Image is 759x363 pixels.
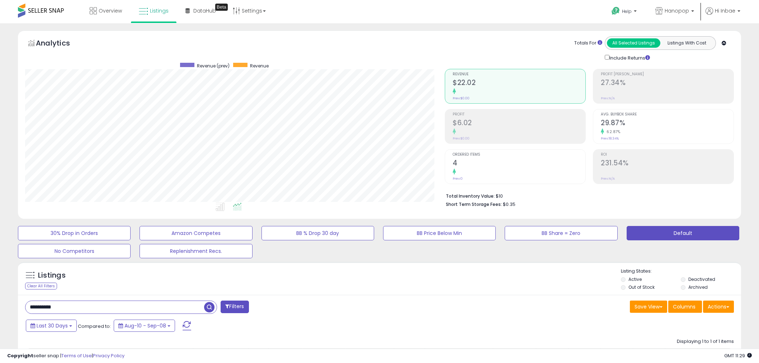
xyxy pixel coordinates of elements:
[193,7,216,14] span: DataHub
[78,323,111,330] span: Compared to:
[688,284,708,290] label: Archived
[715,7,735,14] span: Hi Inbae
[604,129,620,135] small: 62.87%
[601,72,734,76] span: Profit [PERSON_NAME]
[453,79,585,88] h2: $22.02
[446,193,495,199] b: Total Inventory Value:
[601,176,615,181] small: Prev: N/A
[453,119,585,128] h2: $6.02
[688,276,715,282] label: Deactivated
[18,244,131,258] button: No Competitors
[505,226,617,240] button: BB Share = Zero
[453,72,585,76] span: Revenue
[574,40,602,47] div: Totals For
[673,303,696,310] span: Columns
[607,38,660,48] button: All Selected Listings
[601,96,615,100] small: Prev: N/A
[628,284,655,290] label: Out of Stock
[446,191,729,200] li: $10
[668,301,702,313] button: Columns
[601,153,734,157] span: ROI
[601,113,734,117] span: Avg. Buybox Share
[724,352,752,359] span: 2025-10-10 11:29 GMT
[124,322,166,329] span: Aug-10 - Sep-08
[628,276,642,282] label: Active
[621,268,741,275] p: Listing States:
[383,226,496,240] button: BB Price Below Min
[36,38,84,50] h5: Analytics
[601,159,734,169] h2: 231.54%
[250,63,269,69] span: Revenue
[606,1,644,23] a: Help
[622,8,632,14] span: Help
[26,320,77,332] button: Last 30 Days
[453,96,470,100] small: Prev: $0.00
[114,320,175,332] button: Aug-10 - Sep-08
[7,353,124,359] div: seller snap | |
[453,136,470,141] small: Prev: $0.00
[503,201,515,208] span: $0.35
[660,38,713,48] button: Listings With Cost
[601,136,619,141] small: Prev: 18.34%
[261,226,374,240] button: BB % Drop 30 day
[665,7,689,14] span: Hanopop
[37,322,68,329] span: Last 30 Days
[7,352,33,359] strong: Copyright
[703,301,734,313] button: Actions
[627,226,739,240] button: Default
[611,6,620,15] i: Get Help
[25,283,57,289] div: Clear All Filters
[61,352,92,359] a: Terms of Use
[599,53,659,62] div: Include Returns
[150,7,169,14] span: Listings
[140,226,252,240] button: Amazon Competes
[99,7,122,14] span: Overview
[601,119,734,128] h2: 29.87%
[453,159,585,169] h2: 4
[453,153,585,157] span: Ordered Items
[453,176,463,181] small: Prev: 0
[140,244,252,258] button: Replenishment Recs.
[215,4,228,11] div: Tooltip anchor
[446,201,502,207] b: Short Term Storage Fees:
[221,301,249,313] button: Filters
[197,63,230,69] span: Revenue (prev)
[601,79,734,88] h2: 27.34%
[630,301,667,313] button: Save View
[93,352,124,359] a: Privacy Policy
[706,7,740,23] a: Hi Inbae
[677,338,734,345] div: Displaying 1 to 1 of 1 items
[18,226,131,240] button: 30% Drop in Orders
[38,270,66,280] h5: Listings
[453,113,585,117] span: Profit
